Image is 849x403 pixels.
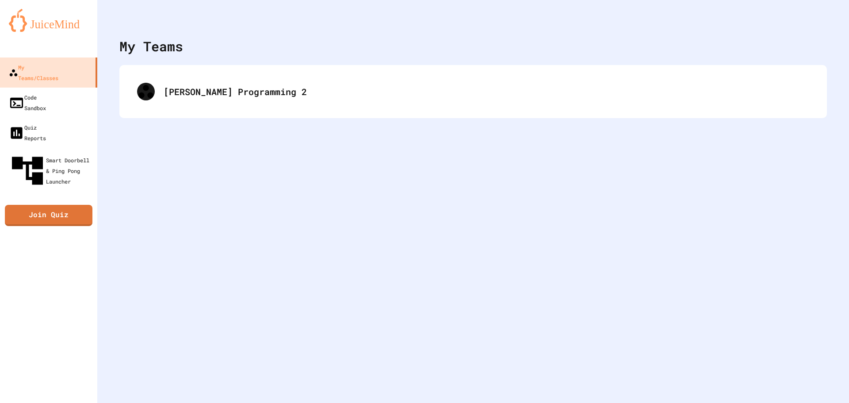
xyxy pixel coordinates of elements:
[119,36,183,56] div: My Teams
[9,9,88,32] img: logo-orange.svg
[9,62,58,83] div: My Teams/Classes
[9,92,46,113] div: Code Sandbox
[9,122,46,143] div: Quiz Reports
[128,74,818,109] div: [PERSON_NAME] Programming 2
[5,205,92,226] a: Join Quiz
[164,85,809,98] div: [PERSON_NAME] Programming 2
[9,152,94,189] div: Smart Doorbell & Ping Pong Launcher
